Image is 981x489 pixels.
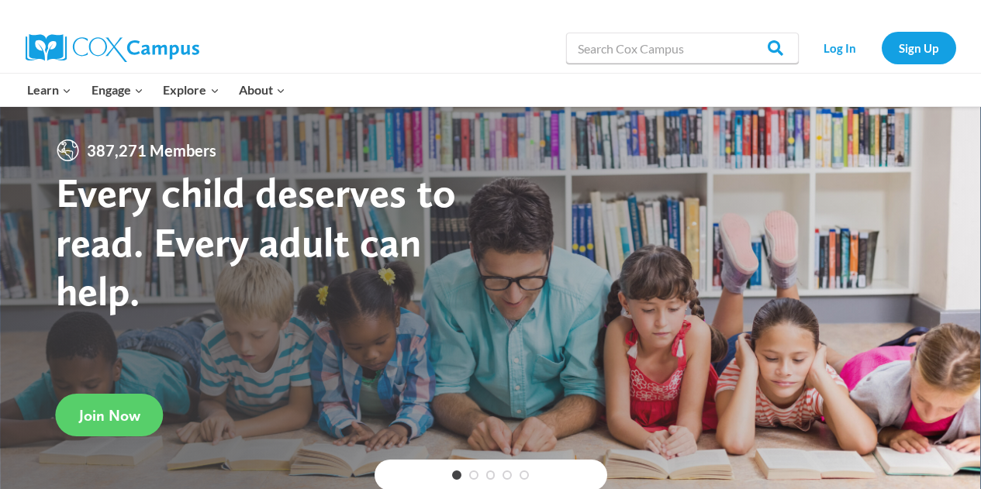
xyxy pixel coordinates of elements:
a: Sign Up [882,32,956,64]
nav: Secondary Navigation [807,32,956,64]
a: Log In [807,32,874,64]
span: Learn [27,80,71,100]
img: Cox Campus [26,34,199,62]
span: Engage [92,80,143,100]
nav: Primary Navigation [18,74,295,106]
span: Explore [163,80,219,100]
a: 1 [452,470,461,480]
a: 3 [486,470,496,480]
input: Search Cox Campus [566,33,799,64]
a: Join Now [56,394,164,436]
strong: Every child deserves to read. Every adult can help. [56,167,456,315]
a: 5 [520,470,529,480]
span: About [239,80,285,100]
a: 2 [469,470,478,480]
a: 4 [503,470,512,480]
span: Join Now [79,406,140,425]
span: 387,271 Members [81,138,223,163]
